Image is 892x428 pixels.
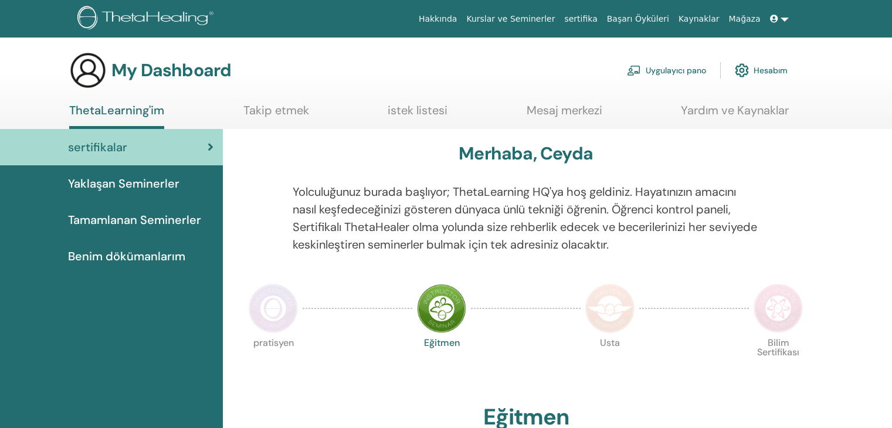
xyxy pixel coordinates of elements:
[462,8,559,30] a: Kurslar ve Seminerler
[459,143,593,164] h3: Merhaba, Ceyda
[77,6,218,32] img: logo.png
[754,284,803,333] img: Certificate of Science
[602,8,674,30] a: Başarı Öyküleri
[754,338,803,388] p: Bilim Sertifikası
[681,103,789,126] a: Yardım ve Kaynaklar
[111,60,231,81] h3: My Dashboard
[69,52,107,89] img: generic-user-icon.jpg
[388,103,447,126] a: istek listesi
[69,103,164,129] a: ThetaLearning'im
[735,57,788,83] a: Hesabım
[585,338,635,388] p: Usta
[735,60,749,80] img: cog.svg
[243,103,309,126] a: Takip etmek
[627,65,641,76] img: chalkboard-teacher.svg
[414,8,462,30] a: Hakkında
[417,338,466,388] p: Eğitmen
[627,57,706,83] a: Uygulayıcı pano
[724,8,765,30] a: Mağaza
[68,175,179,192] span: Yaklaşan Seminerler
[68,211,201,229] span: Tamamlanan Seminerler
[585,284,635,333] img: Master
[249,338,298,388] p: pratisyen
[674,8,724,30] a: Kaynaklar
[293,183,759,253] p: Yolculuğunuz burada başlıyor; ThetaLearning HQ'ya hoş geldiniz. Hayatınızın amacını nasıl keşfede...
[68,138,127,156] span: sertifikalar
[68,247,185,265] span: Benim dökümanlarım
[249,284,298,333] img: Practitioner
[527,103,602,126] a: Mesaj merkezi
[417,284,466,333] img: Instructor
[559,8,602,30] a: sertifika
